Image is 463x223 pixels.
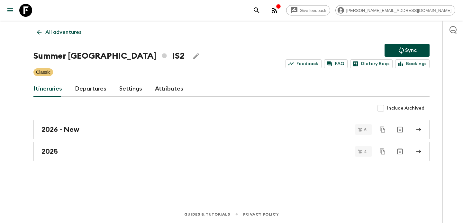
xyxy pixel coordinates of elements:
[243,211,279,218] a: Privacy Policy
[4,4,17,17] button: menu
[75,81,106,97] a: Departures
[335,5,455,15] div: [PERSON_NAME][EMAIL_ADDRESS][DOMAIN_NAME]
[343,8,455,13] span: [PERSON_NAME][EMAIL_ADDRESS][DOMAIN_NAME]
[405,46,417,54] p: Sync
[33,120,430,139] a: 2026 - New
[385,44,430,57] button: Sync adventure departures to the booking engine
[360,128,370,132] span: 6
[36,69,50,75] p: Classic
[33,50,185,63] h1: Summer [GEOGRAPHIC_DATA] IS2
[33,142,430,161] a: 2025
[250,4,263,17] button: search adventures
[33,81,62,97] a: Itineraries
[324,59,348,68] a: FAQ
[286,59,322,68] a: Feedback
[377,146,388,157] button: Duplicate
[296,8,330,13] span: Give feedback
[184,211,230,218] a: Guides & Tutorials
[394,145,406,158] button: Archive
[350,59,393,68] a: Dietary Reqs
[387,105,424,111] span: Include Archived
[395,59,430,68] a: Bookings
[190,50,203,63] button: Edit Adventure Title
[41,147,58,156] h2: 2025
[45,28,81,36] p: All adventures
[41,125,79,134] h2: 2026 - New
[155,81,183,97] a: Attributes
[33,26,85,39] a: All adventures
[119,81,142,97] a: Settings
[377,124,388,135] button: Duplicate
[360,150,370,154] span: 4
[394,123,406,136] button: Archive
[286,5,330,15] a: Give feedback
